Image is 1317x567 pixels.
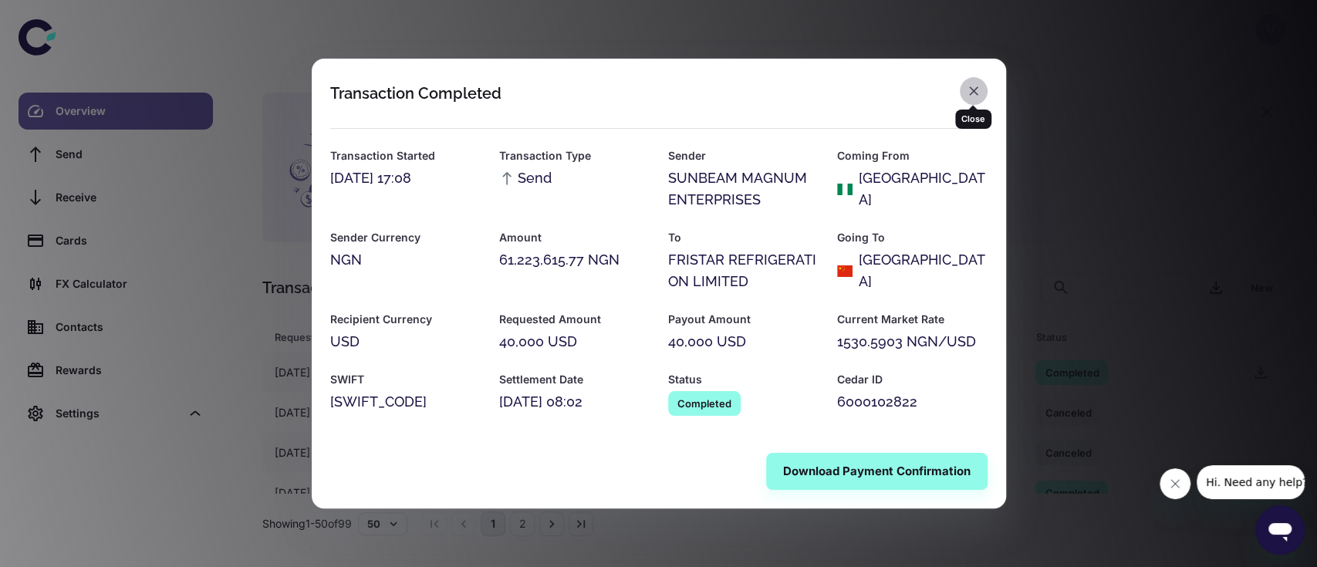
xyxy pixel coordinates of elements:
[668,311,819,328] h6: Payout Amount
[837,331,988,353] div: 1530.5903 NGN/USD
[668,229,819,246] h6: To
[668,396,741,411] span: Completed
[330,391,481,413] div: [SWIFT_CODE]
[668,249,819,292] div: FRISTAR REFRIGERATION LIMITED
[499,331,650,353] div: 40,000 USD
[859,167,988,211] div: [GEOGRAPHIC_DATA]
[837,371,988,388] h6: Cedar ID
[837,229,988,246] h6: Going To
[837,311,988,328] h6: Current Market Rate
[499,371,650,388] h6: Settlement Date
[330,311,481,328] h6: Recipient Currency
[766,453,988,490] button: Download Payment Confirmation
[1255,505,1305,555] iframe: Button to launch messaging window
[668,371,819,388] h6: Status
[668,167,819,211] div: SUNBEAM MAGNUM ENTERPRISES
[330,147,481,164] h6: Transaction Started
[1197,465,1305,499] iframe: Message from company
[330,167,481,189] div: [DATE] 17:08
[9,11,111,23] span: Hi. Need any help?
[668,331,819,353] div: 40,000 USD
[859,249,988,292] div: [GEOGRAPHIC_DATA]
[668,147,819,164] h6: Sender
[330,84,501,103] div: Transaction Completed
[499,249,650,271] div: 61,223,615.77 NGN
[955,110,991,129] div: Close
[837,391,988,413] div: 6000102822
[330,249,481,271] div: NGN
[837,147,988,164] h6: Coming From
[499,391,650,413] div: [DATE] 08:02
[499,167,552,189] span: Send
[330,229,481,246] h6: Sender Currency
[499,229,650,246] h6: Amount
[330,331,481,353] div: USD
[499,311,650,328] h6: Requested Amount
[330,371,481,388] h6: SWIFT
[1160,468,1190,499] iframe: Close message
[499,147,650,164] h6: Transaction Type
